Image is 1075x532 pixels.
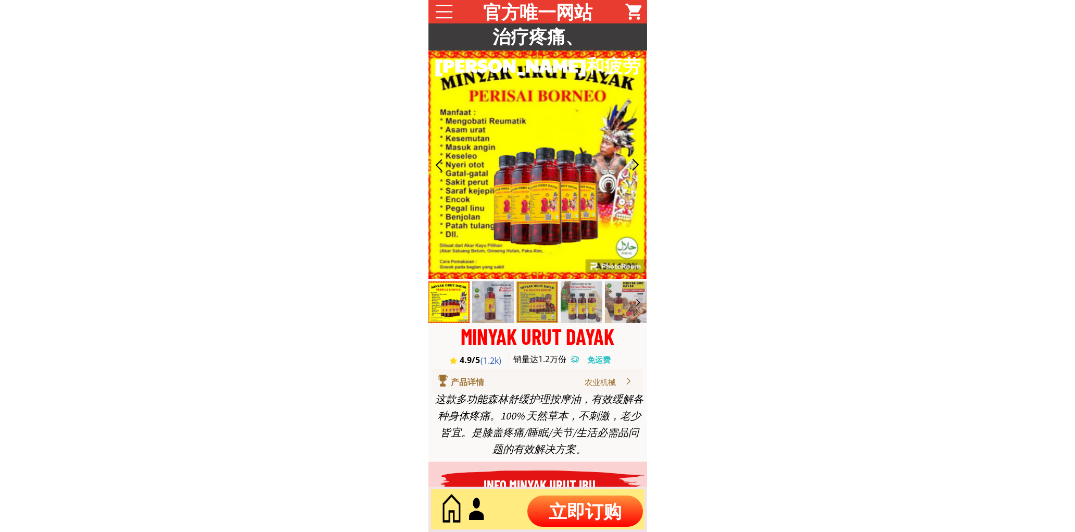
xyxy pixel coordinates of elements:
h3: 销量达1.2万份 [513,353,570,365]
h3: INFO MINYAK URUT IBU [PERSON_NAME] [453,474,626,518]
div: 农业机械 [585,376,624,388]
h3: (1.2k) [480,355,507,366]
div: 这款多功能森林舒缓护理按摩油，有效缓解各种身体疼痛。100% 天然草本，不刺激，老少皆宜。是膝盖疼痛/睡眠/关节/生活必需品问题的有效解决方案。 [435,391,643,457]
h3: 4.9/5 [460,354,483,366]
h3: 治疗疼痛、[PERSON_NAME]和疲劳 [428,21,647,80]
p: 立即订购 [527,496,643,527]
div: MINYAK URUT DAYAK [428,326,647,347]
div: 产品详情 [451,376,497,389]
h3: 免运费 [587,354,616,365]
